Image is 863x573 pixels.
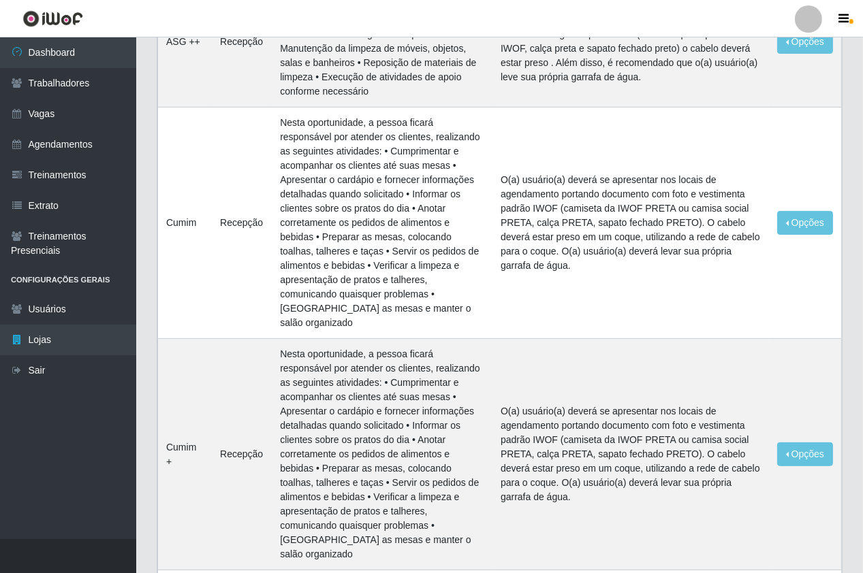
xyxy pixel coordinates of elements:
[22,10,83,27] img: CoreUI Logo
[158,108,213,339] td: Cumim
[212,108,272,339] td: Recepção
[777,442,833,466] button: Opções
[272,108,492,339] td: Nesta oportunidade, a pessoa ficará responsável por atender os clientes, realizando as seguintes ...
[777,30,833,54] button: Opções
[212,339,272,570] td: Recepção
[777,211,833,235] button: Opções
[492,108,769,339] td: O(a) usuário(a) deverá se apresentar nos locais de agendamento portando documento com foto e vest...
[158,339,213,570] td: Cumim +
[492,339,769,570] td: O(a) usuário(a) deverá se apresentar nos locais de agendamento portando documento com foto e vest...
[272,339,492,570] td: Nesta oportunidade, a pessoa ficará responsável por atender os clientes, realizando as seguintes ...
